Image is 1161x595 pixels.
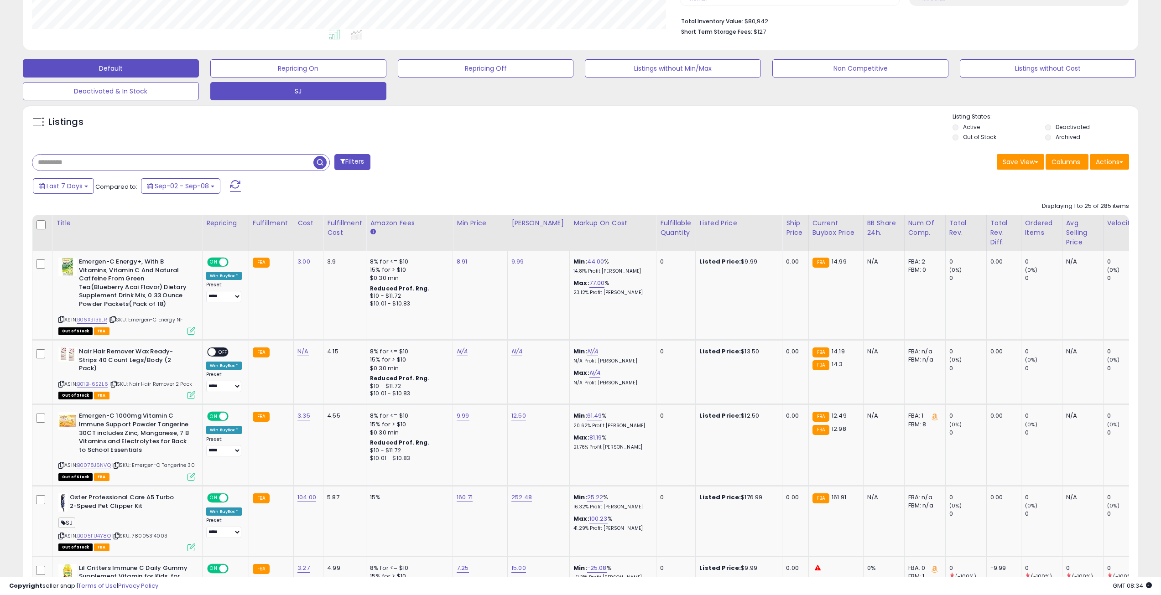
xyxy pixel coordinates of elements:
[370,218,449,228] div: Amazon Fees
[457,218,504,228] div: Min Price
[573,514,589,523] b: Max:
[70,493,181,512] b: Oster Professional Care A5 Turbo 2-Speed Pet Clipper Kit
[786,347,801,356] div: 0.00
[58,564,77,582] img: 41VPhKyI5IL._SL40_.jpg
[990,493,1014,502] div: 0.00
[206,436,242,457] div: Preset:
[786,218,804,238] div: Ship Price
[786,258,801,266] div: 0.00
[370,493,446,502] div: 15%
[210,82,386,100] button: SJ
[1107,266,1120,274] small: (0%)
[949,266,962,274] small: (0%)
[1107,493,1144,502] div: 0
[58,258,195,334] div: ASIN:
[297,411,310,420] a: 3.35
[660,493,688,502] div: 0
[949,356,962,363] small: (0%)
[370,564,446,572] div: 8% for <= $10
[573,358,649,364] p: N/A Profit [PERSON_NAME]
[1025,412,1062,420] div: 0
[573,493,587,502] b: Min:
[206,517,242,538] div: Preset:
[699,347,775,356] div: $13.50
[949,218,983,238] div: Total Rev.
[327,412,359,420] div: 4.55
[58,493,68,512] img: 31NJ3FkcynL._SL40_.jpg
[253,493,270,503] small: FBA
[398,59,574,78] button: Repricing Off
[949,347,986,356] div: 0
[573,218,652,228] div: Markup on Cost
[908,502,938,510] div: FBM: n/a
[949,412,986,420] div: 0
[47,181,83,191] span: Last 7 Days
[511,257,524,266] a: 9.99
[457,411,469,420] a: 9.99
[908,347,938,356] div: FBA: n/a
[9,581,42,590] strong: Copyright
[208,494,219,502] span: ON
[511,564,526,573] a: 15.00
[990,218,1017,247] div: Total Rev. Diff.
[1107,274,1144,282] div: 0
[573,564,587,572] b: Min:
[23,59,199,78] button: Default
[573,380,649,386] p: N/A Profit [PERSON_NAME]
[1025,258,1062,266] div: 0
[297,493,316,502] a: 104.00
[511,218,566,228] div: [PERSON_NAME]
[786,493,801,502] div: 0.00
[908,356,938,364] div: FBM: n/a
[253,412,270,422] small: FBA
[832,493,846,502] span: 161.91
[297,257,310,266] a: 3.00
[573,368,589,377] b: Max:
[56,218,198,228] div: Title
[786,564,801,572] div: 0.00
[573,423,649,429] p: 20.62% Profit [PERSON_NAME]
[1107,429,1144,437] div: 0
[457,347,468,356] a: N/A
[33,178,94,194] button: Last 7 Days
[1066,564,1103,572] div: 0
[206,507,242,516] div: Win BuyBox *
[990,412,1014,420] div: 0.00
[1107,258,1144,266] div: 0
[216,348,230,356] span: OFF
[699,411,741,420] b: Listed Price:
[227,494,242,502] span: OFF
[949,364,986,373] div: 0
[949,258,986,266] div: 0
[832,257,847,266] span: 14.99
[949,564,986,572] div: 0
[699,257,741,266] b: Listed Price:
[112,461,195,469] span: | SKU: Emergen-C Tangerine 30
[77,461,111,469] a: B0078J6NVQ
[699,493,775,502] div: $176.99
[9,582,158,590] div: seller snap | |
[1025,564,1062,572] div: 0
[206,218,245,228] div: Repricing
[58,347,195,398] div: ASIN:
[1066,493,1096,502] div: N/A
[573,434,649,450] div: %
[206,272,242,280] div: Win BuyBox *
[370,429,446,437] div: $0.30 min
[1052,157,1080,166] span: Columns
[58,543,93,551] span: All listings that are currently out of stock and unavailable for purchase on Amazon
[660,564,688,572] div: 0
[908,493,938,502] div: FBA: n/a
[990,258,1014,266] div: 0.00
[511,411,526,420] a: 12.50
[370,285,430,292] b: Reduced Prof. Rng.
[832,360,843,368] span: 14.3
[832,424,846,433] span: 12.98
[79,258,190,310] b: Emergen-C Energy+, With B Vitamins, Vitamin C And Natural Caffeine From Green Tea(Blueberry Acai ...
[573,433,589,442] b: Max:
[227,259,242,266] span: OFF
[327,493,359,502] div: 5.87
[573,525,649,532] p: 41.29% Profit [PERSON_NAME]
[94,327,109,335] span: FBA
[48,116,83,129] h5: Listings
